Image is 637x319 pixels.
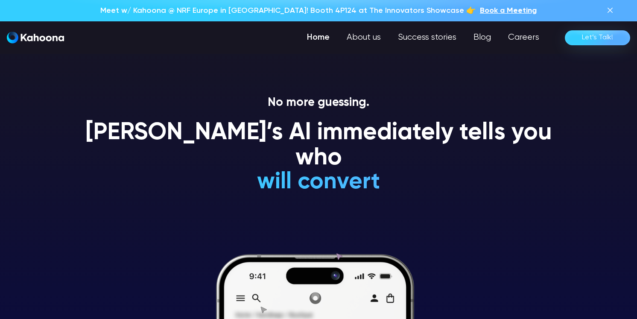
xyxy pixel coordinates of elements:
h1: will convert [193,170,444,195]
a: About us [338,29,389,46]
h1: [PERSON_NAME]’s AI immediately tells you who [75,120,562,171]
p: Meet w/ Kahoona @ NRF Europe in [GEOGRAPHIC_DATA]! Booth 4P124 at The Innovators Showcase 👉 [100,5,476,16]
a: Blog [465,29,500,46]
a: Book a Meeting [480,5,537,16]
div: Let’s Talk! [582,31,613,44]
a: Home [298,29,338,46]
span: Book a Meeting [480,7,537,15]
a: Success stories [389,29,465,46]
p: No more guessing. [75,96,562,110]
a: home [7,32,64,44]
a: Careers [500,29,548,46]
img: Kahoona logo white [7,32,64,44]
a: Let’s Talk! [565,30,630,45]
